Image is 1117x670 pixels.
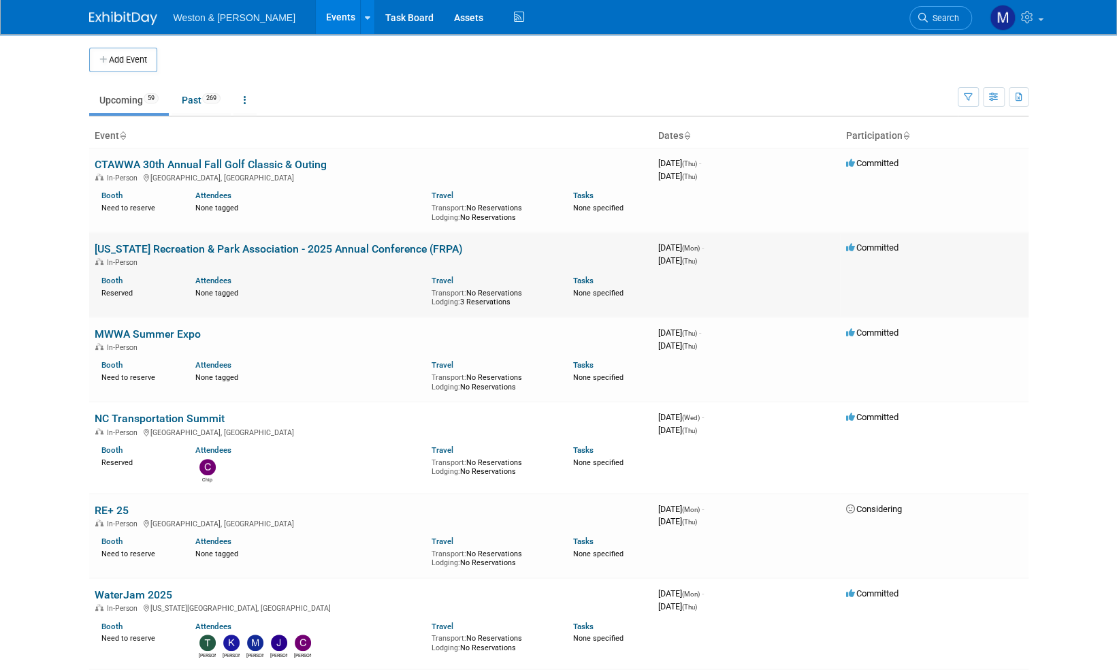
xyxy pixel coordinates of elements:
[432,213,460,222] span: Lodging:
[247,635,263,651] img: Margaret McCarthy
[89,48,157,72] button: Add Event
[95,242,463,255] a: [US_STATE] Recreation & Park Association - 2025 Annual Conference (FRPA)
[903,130,909,141] a: Sort by Participation Type
[573,360,594,370] a: Tasks
[658,255,697,266] span: [DATE]
[573,276,594,285] a: Tasks
[107,258,142,267] span: In-Person
[295,635,311,651] img: Charles Gant
[223,635,240,651] img: Kevin MacKinnon
[699,328,701,338] span: -
[101,622,123,631] a: Booth
[195,370,421,383] div: None tagged
[432,549,466,558] span: Transport:
[101,631,176,643] div: Need to reserve
[682,506,700,513] span: (Mon)
[658,340,697,351] span: [DATE]
[682,244,700,252] span: (Mon)
[101,191,123,200] a: Booth
[432,298,460,306] span: Lodging:
[573,458,624,467] span: None specified
[682,603,697,611] span: (Thu)
[195,547,421,559] div: None tagged
[223,651,240,659] div: Kevin MacKinnon
[89,12,157,25] img: ExhibitDay
[195,537,231,546] a: Attendees
[658,412,704,422] span: [DATE]
[95,588,172,601] a: WaterJam 2025
[432,634,466,643] span: Transport:
[702,588,704,599] span: -
[95,504,129,517] a: RE+ 25
[573,373,624,382] span: None specified
[658,601,697,611] span: [DATE]
[95,602,647,613] div: [US_STATE][GEOGRAPHIC_DATA], [GEOGRAPHIC_DATA]
[573,204,624,212] span: None specified
[101,456,176,468] div: Reserved
[846,504,902,514] span: Considering
[95,343,103,350] img: In-Person Event
[573,634,624,643] span: None specified
[841,125,1029,148] th: Participation
[432,456,553,477] div: No Reservations No Reservations
[658,158,701,168] span: [DATE]
[573,191,594,200] a: Tasks
[928,13,959,23] span: Search
[195,445,231,455] a: Attendees
[195,622,231,631] a: Attendees
[95,604,103,611] img: In-Person Event
[682,590,700,598] span: (Mon)
[682,427,697,434] span: (Thu)
[682,330,697,337] span: (Thu)
[432,458,466,467] span: Transport:
[432,383,460,392] span: Lodging:
[432,204,466,212] span: Transport:
[846,158,899,168] span: Committed
[658,425,697,435] span: [DATE]
[658,328,701,338] span: [DATE]
[432,191,453,200] a: Travel
[699,158,701,168] span: -
[101,276,123,285] a: Booth
[199,459,216,475] img: Chip Hutchens
[199,475,216,483] div: Chip Hutchens
[95,158,327,171] a: CTAWWA 30th Annual Fall Golf Classic & Outing
[195,191,231,200] a: Attendees
[432,201,553,222] div: No Reservations No Reservations
[573,289,624,298] span: None specified
[195,286,421,298] div: None tagged
[432,547,553,568] div: No Reservations No Reservations
[119,130,126,141] a: Sort by Event Name
[432,537,453,546] a: Travel
[101,360,123,370] a: Booth
[95,412,225,425] a: NC Transportation Summit
[702,412,704,422] span: -
[195,360,231,370] a: Attendees
[573,622,594,631] a: Tasks
[682,342,697,350] span: (Thu)
[195,201,421,213] div: None tagged
[270,651,287,659] div: Jason Gillespie
[682,414,700,421] span: (Wed)
[199,635,216,651] img: Tony Zerilli
[432,289,466,298] span: Transport:
[573,445,594,455] a: Tasks
[107,174,142,182] span: In-Person
[658,242,704,253] span: [DATE]
[682,518,697,526] span: (Thu)
[271,635,287,651] img: Jason Gillespie
[95,426,647,437] div: [GEOGRAPHIC_DATA], [GEOGRAPHIC_DATA]
[432,373,466,382] span: Transport:
[658,171,697,181] span: [DATE]
[101,201,176,213] div: Need to reserve
[432,558,460,567] span: Lodging:
[432,360,453,370] a: Travel
[573,549,624,558] span: None specified
[702,504,704,514] span: -
[432,370,553,392] div: No Reservations No Reservations
[846,242,899,253] span: Committed
[172,87,231,113] a: Past269
[101,286,176,298] div: Reserved
[432,622,453,631] a: Travel
[432,467,460,476] span: Lodging:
